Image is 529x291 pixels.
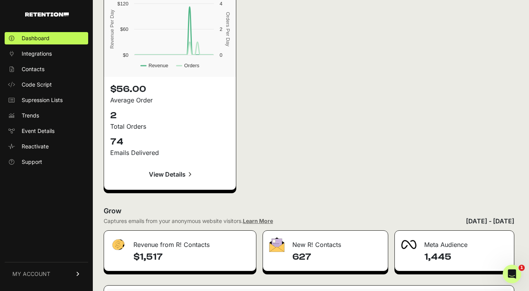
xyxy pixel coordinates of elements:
[5,125,88,137] a: Event Details
[104,217,273,225] div: Captures emails from your anonymous website visitors.
[110,109,230,122] p: 2
[503,265,521,283] iframe: Intercom live chat
[22,65,44,73] span: Contacts
[133,251,250,263] h4: $1,517
[5,140,88,153] a: Reactivate
[5,48,88,60] a: Integrations
[25,12,69,17] img: Retention.com
[148,63,168,68] text: Revenue
[22,127,55,135] span: Event Details
[110,122,230,131] div: Total Orders
[104,231,256,254] div: Revenue from R! Contacts
[5,78,88,91] a: Code Script
[120,26,128,32] text: $60
[5,156,88,168] a: Support
[110,83,230,95] p: $56.00
[466,216,514,226] div: [DATE] - [DATE]
[22,34,49,42] span: Dashboard
[110,237,126,252] img: fa-dollar-13500eef13a19c4ab2b9ed9ad552e47b0d9fc28b02b83b90ba0e00f96d6372e9.png
[22,50,52,58] span: Integrations
[292,251,381,263] h4: 627
[22,81,52,88] span: Code Script
[269,237,285,252] img: fa-envelope-19ae18322b30453b285274b1b8af3d052b27d846a4fbe8435d1a52b978f639a2.png
[110,165,230,184] a: View Details
[12,270,50,278] span: MY ACCOUNT
[5,32,88,44] a: Dashboard
[5,262,88,286] a: MY ACCOUNT
[220,26,222,32] text: 2
[22,96,63,104] span: Supression Lists
[104,206,514,216] h2: Grow
[424,251,508,263] h4: 1,445
[519,265,525,271] span: 1
[118,1,128,7] text: $120
[243,218,273,224] a: Learn More
[5,63,88,75] a: Contacts
[401,240,416,249] img: fa-meta-2f981b61bb99beabf952f7030308934f19ce035c18b003e963880cc3fabeebb7.png
[22,112,39,119] span: Trends
[123,52,128,58] text: $0
[22,158,42,166] span: Support
[110,148,230,157] div: Emails Delivered
[220,52,222,58] text: 0
[22,143,49,150] span: Reactivate
[5,109,88,122] a: Trends
[225,12,231,46] text: Orders Per Day
[395,231,514,254] div: Meta Audience
[109,9,115,49] text: Revenue Per Day
[110,95,230,105] div: Average Order
[110,136,230,148] p: 74
[263,231,387,254] div: New R! Contacts
[184,63,199,68] text: Orders
[220,1,222,7] text: 4
[5,94,88,106] a: Supression Lists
